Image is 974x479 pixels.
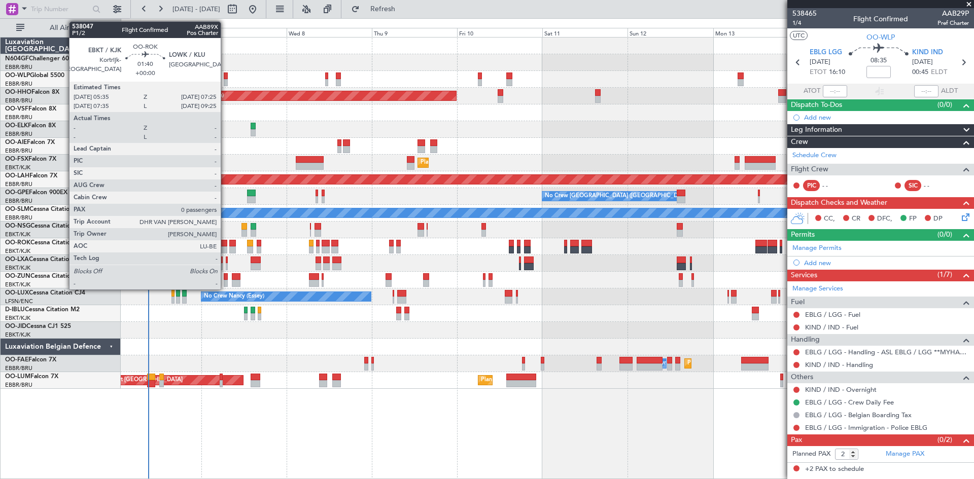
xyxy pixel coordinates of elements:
[5,164,30,171] a: EBKT/KJK
[803,180,820,191] div: PIC
[791,99,842,111] span: Dispatch To-Dos
[5,331,30,339] a: EBKT/KJK
[5,72,64,79] a: OO-WLPGlobal 5500
[5,256,29,263] span: OO-LXA
[5,63,32,71] a: EBBR/BRU
[5,130,32,138] a: EBBR/BRU
[457,28,542,37] div: Fri 10
[822,181,845,190] div: - -
[791,372,813,383] span: Others
[852,214,860,224] span: CR
[93,373,183,388] div: AOG Maint [GEOGRAPHIC_DATA]
[372,28,457,37] div: Thu 9
[5,106,56,112] a: OO-VSFFalcon 8X
[871,56,887,66] span: 08:35
[5,139,27,145] span: OO-AIE
[5,240,87,246] a: OO-ROKCessna Citation CJ4
[805,385,877,394] a: KIND / IND - Overnight
[5,190,29,196] span: OO-GPE
[791,124,842,136] span: Leg Information
[5,273,30,279] span: OO-ZUN
[5,89,59,95] a: OO-HHOFalcon 8X
[5,173,29,179] span: OO-LAH
[5,206,86,212] a: OO-SLMCessna Citation XLS
[792,19,817,27] span: 1/4
[5,180,32,188] a: EBBR/BRU
[5,214,32,222] a: EBBR/BRU
[5,364,32,372] a: EBBR/BRU
[931,67,947,78] span: ELDT
[937,8,969,19] span: AAB29P
[805,360,873,369] a: KIND / IND - Handling
[937,229,952,240] span: (0/0)
[805,411,912,419] a: EBLG / LGG - Belgian Boarding Tax
[5,106,28,112] span: OO-VSF
[172,5,220,14] span: [DATE] - [DATE]
[5,357,28,363] span: OO-FAE
[937,269,952,280] span: (1/7)
[362,6,404,13] span: Refresh
[792,8,817,19] span: 538465
[791,229,815,241] span: Permits
[912,67,928,78] span: 00:45
[5,298,33,305] a: LFSN/ENC
[924,181,947,190] div: - -
[792,151,837,161] a: Schedule Crew
[11,20,110,36] button: All Aircraft
[5,97,32,104] a: EBBR/BRU
[937,434,952,445] span: (0/2)
[791,136,808,148] span: Crew
[542,28,628,37] div: Sat 11
[905,180,921,191] div: SIC
[5,89,31,95] span: OO-HHO
[5,190,89,196] a: OO-GPEFalcon 900EX EASy II
[5,381,32,389] a: EBBR/BRU
[421,155,539,170] div: Planned Maint Kortrijk-[GEOGRAPHIC_DATA]
[805,310,860,319] a: EBLG / LGG - Fuel
[791,270,817,281] span: Services
[866,32,895,43] span: OO-WLP
[5,223,87,229] a: OO-NSGCessna Citation CJ4
[829,67,845,78] span: 16:10
[805,398,894,407] a: EBLG / LGG - Crew Daily Fee
[287,28,372,37] div: Wed 8
[5,231,30,238] a: EBKT/KJK
[824,214,835,224] span: CC,
[713,28,798,37] div: Mon 13
[853,14,908,24] div: Flight Confirmed
[31,2,89,17] input: Trip Number
[5,247,30,255] a: EBKT/KJK
[5,374,30,380] span: OO-LUM
[5,72,30,79] span: OO-WLP
[5,374,58,380] a: OO-LUMFalcon 7X
[5,240,30,246] span: OO-ROK
[5,290,85,296] a: OO-LUXCessna Citation CJ4
[5,156,56,162] a: OO-FSXFalcon 7X
[5,123,28,129] span: OO-ELK
[687,356,776,371] div: Planned Maint Melsbroek Air Base
[116,28,201,37] div: Mon 6
[147,255,265,271] div: Planned Maint Kortrijk-[GEOGRAPHIC_DATA]
[545,189,715,204] div: No Crew [GEOGRAPHIC_DATA] ([GEOGRAPHIC_DATA] National)
[5,56,29,62] span: N604GF
[204,289,264,304] div: No Crew Nancy (Essey)
[5,173,57,179] a: OO-LAHFalcon 7X
[123,20,140,29] div: [DATE]
[5,206,29,212] span: OO-SLM
[628,28,713,37] div: Sun 12
[5,223,30,229] span: OO-NSG
[912,57,933,67] span: [DATE]
[5,323,26,329] span: OO-JID
[886,449,924,459] a: Manage PAX
[805,323,858,331] a: KIND / IND - Fuel
[804,113,969,122] div: Add new
[5,114,32,121] a: EBBR/BRU
[791,197,887,209] span: Dispatch Checks and Weather
[5,139,55,145] a: OO-AIEFalcon 7X
[937,99,952,110] span: (0/0)
[5,147,32,155] a: EBBR/BRU
[5,314,30,322] a: EBKT/KJK
[791,434,802,446] span: Pax
[790,31,808,40] button: UTC
[5,290,29,296] span: OO-LUX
